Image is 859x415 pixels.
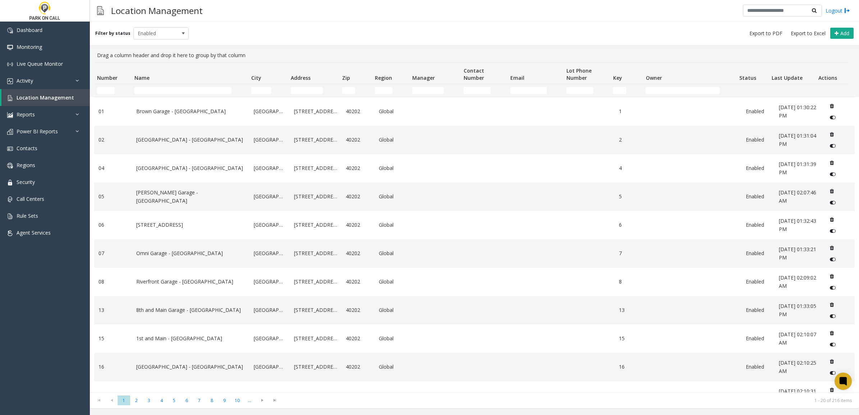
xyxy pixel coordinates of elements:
a: Global [379,136,408,144]
img: 'icon' [7,163,13,169]
span: Dashboard [17,27,42,33]
span: Security [17,179,35,185]
a: Enabled [746,136,770,144]
span: [DATE] 01:33:21 PM [779,246,816,260]
a: Global [379,164,408,172]
span: Page 6 [180,396,193,405]
a: 17 [98,391,128,399]
a: [GEOGRAPHIC_DATA] [254,107,285,115]
a: 16 [98,363,128,371]
a: 40202 [346,164,370,172]
span: Page 2 [130,396,143,405]
a: [GEOGRAPHIC_DATA] [254,136,285,144]
a: Global [379,306,408,314]
a: [DATE] 02:10:31 AM [779,387,817,404]
button: Disable [826,339,839,350]
div: Data table [90,62,859,392]
a: 01 [98,107,128,115]
a: Enabled [746,107,770,115]
span: Region [375,74,392,81]
button: Disable [826,310,839,322]
a: 08 [98,278,128,286]
a: [DATE] 01:32:43 PM [779,217,817,233]
a: 8th and Main Garage - [GEOGRAPHIC_DATA] [136,306,245,314]
td: Region Filter [372,84,409,97]
a: 2 [619,136,643,144]
img: 'icon' [7,230,13,236]
a: [GEOGRAPHIC_DATA] [254,306,285,314]
input: Lot Phone Number Filter [566,87,593,94]
span: Monitoring [17,43,42,50]
button: Delete [826,157,837,169]
span: [DATE] 01:32:43 PM [779,217,816,232]
a: 4 [619,164,643,172]
span: Lot Phone Number [566,67,592,81]
a: 5 [619,193,643,200]
img: 'icon' [7,78,13,84]
span: Page 7 [193,396,206,405]
span: [DATE] 01:30:22 PM [779,104,816,119]
a: [DATE] 01:33:21 PM [779,245,817,262]
a: 40202 [346,306,370,314]
span: [DATE] 02:10:07 AM [779,331,816,346]
a: 8 [619,278,643,286]
a: 40202 [346,278,370,286]
span: Rule Sets [17,212,38,219]
input: Owner Filter [646,87,719,94]
a: Enabled [746,164,770,172]
label: Filter by status [95,30,130,37]
a: [DATE] 02:07:46 AM [779,189,817,205]
button: Delete [826,299,837,310]
a: 40202 [346,193,370,200]
a: [GEOGRAPHIC_DATA] [254,335,285,342]
img: 'icon' [7,146,13,152]
a: [STREET_ADDRESS] [294,306,337,314]
a: Global [379,363,408,371]
span: Page 4 [155,396,168,405]
input: Zip Filter [342,87,355,94]
img: 'icon' [7,95,13,101]
a: Enabled [746,193,770,200]
td: Last Update Filter [769,84,816,97]
a: Global [379,249,408,257]
span: [DATE] 01:33:05 PM [779,303,816,317]
h3: Location Management [107,2,206,19]
a: Enabled [746,335,770,342]
input: Address Filter [291,87,322,94]
img: 'icon' [7,28,13,33]
a: 6 [619,221,643,229]
button: Delete [826,384,837,396]
a: [PERSON_NAME] Garage - [GEOGRAPHIC_DATA] [136,189,245,205]
td: Zip Filter [339,84,372,97]
button: Delete [826,185,837,197]
input: Number Filter [97,87,115,94]
span: Location Management [17,94,74,101]
a: Global [379,278,408,286]
a: Omni Garage - [GEOGRAPHIC_DATA] [136,249,245,257]
button: Disable [826,112,839,123]
a: 40202 [346,107,370,115]
a: 7 [619,249,643,257]
a: [DATE] 02:10:25 AM [779,359,817,375]
span: Activity [17,77,33,84]
button: Delete [826,327,837,339]
img: logout [844,7,850,14]
input: Region Filter [375,87,392,94]
button: Delete [826,271,837,282]
a: Enabled [746,306,770,314]
img: 'icon' [7,45,13,50]
td: Owner Filter [643,84,736,97]
button: Disable [826,367,839,379]
div: Drag a column header and drop it here to group by that column [94,49,855,62]
a: 1 [619,107,643,115]
a: 02 [98,136,128,144]
button: Disable [826,197,839,208]
input: City Filter [251,87,271,94]
a: Enabled [746,391,770,399]
a: [DATE] 01:31:39 PM [779,160,817,176]
td: Name Filter [132,84,248,97]
button: Delete [826,356,837,367]
button: Delete [826,242,837,254]
a: 40202 [346,391,370,399]
span: Page 9 [218,396,231,405]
